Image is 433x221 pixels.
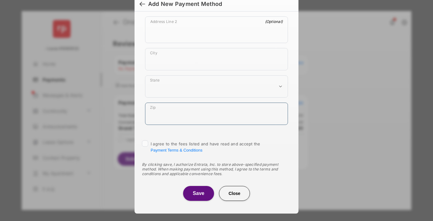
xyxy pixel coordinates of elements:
div: payment_method_screening[postal_addresses][locality] [145,48,288,70]
div: payment_method_screening[postal_addresses][administrativeArea] [145,75,288,98]
button: Close [219,186,250,201]
div: By clicking save, I authorize Entrata, Inc. to store above-specified payment method. When making ... [142,162,291,176]
span: I agree to the fees listed and have read and accept the [151,141,260,152]
div: payment_method_screening[postal_addresses][postalCode] [145,103,288,125]
button: I agree to the fees listed and have read and accept the [151,148,202,152]
button: Save [183,186,214,201]
div: payment_method_screening[postal_addresses][addressLine2] [145,16,288,43]
div: Add New Payment Method [148,1,222,7]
